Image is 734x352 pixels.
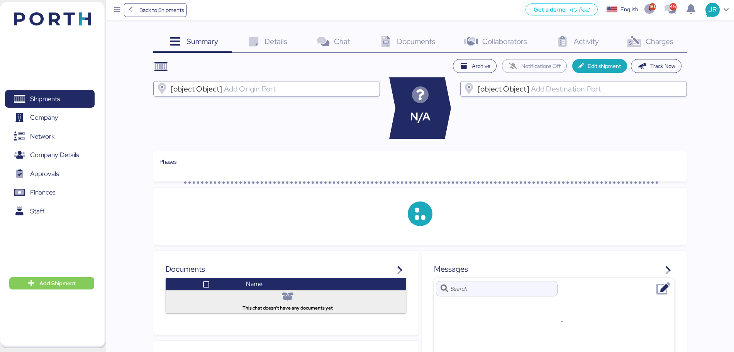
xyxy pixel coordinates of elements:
[5,184,95,201] a: Finances
[478,85,529,92] span: [object Object]
[708,5,717,15] span: JR
[30,187,55,198] span: Finances
[30,168,59,179] span: Approvals
[572,59,627,73] button: Edit shipment
[222,84,376,93] input: [object Object]
[166,263,406,275] div: Documents
[502,59,567,73] button: Notifications Off
[521,61,561,71] span: Notifications Off
[650,61,675,71] span: Track Now
[5,127,95,145] a: Network
[453,59,497,73] button: Archive
[434,263,675,275] div: Messages
[5,146,95,164] a: Company Details
[620,5,638,14] div: English
[139,5,184,15] span: Back to Shipments
[482,36,527,46] span: Collaborators
[30,206,44,217] span: Staff
[5,202,95,220] a: Staff
[588,61,621,71] span: Edit shipment
[30,131,54,142] span: Network
[246,280,263,288] span: Name
[410,108,431,125] span: N/A
[159,157,681,166] div: Phases
[186,36,218,46] span: Summary
[124,3,187,17] a: Back to Shipments
[242,305,333,311] span: This chat doesn't have any documents yet
[529,84,683,93] input: [object Object]
[450,281,553,296] input: Search
[30,149,79,161] span: Company Details
[171,85,222,92] span: [object Object]
[5,165,95,183] a: Approvals
[264,36,287,46] span: Details
[39,279,76,288] span: Add Shipment
[631,59,681,73] button: Track Now
[472,61,490,71] span: Archive
[9,277,94,289] button: Add Shipment
[111,3,124,17] button: Menu
[574,36,599,46] span: Activity
[334,36,350,46] span: Chat
[5,90,95,108] a: Shipments
[397,36,436,46] span: Documents
[30,93,60,105] span: Shipments
[30,112,58,123] span: Company
[646,36,673,46] span: Charges
[5,109,95,127] a: Company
